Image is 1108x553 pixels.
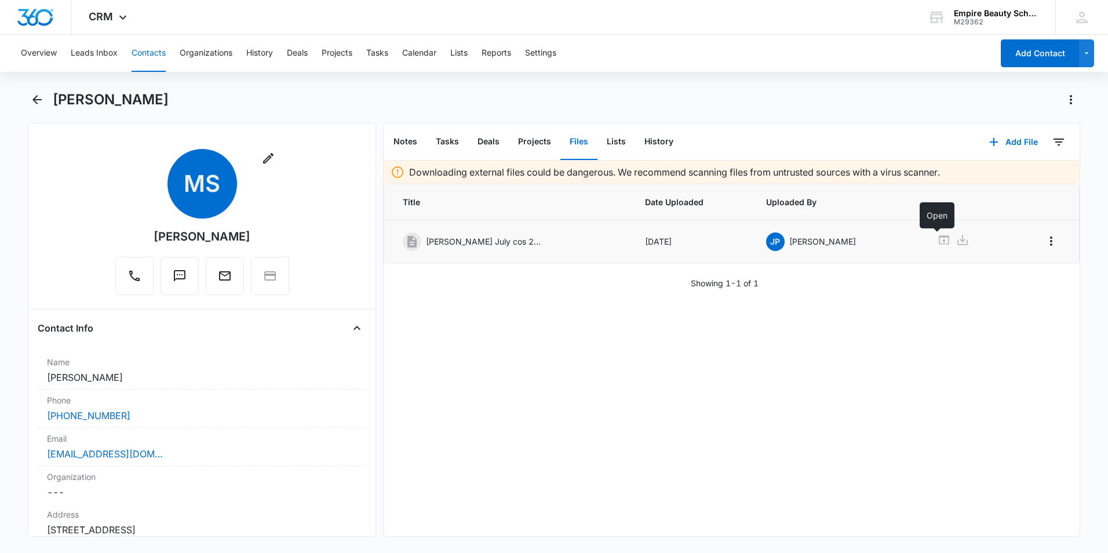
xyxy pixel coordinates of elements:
button: Leads Inbox [71,35,118,72]
button: Calendar [402,35,436,72]
button: Filters [1049,133,1068,151]
label: Phone [47,394,357,406]
div: account name [954,9,1038,18]
div: Name[PERSON_NAME] [38,351,366,390]
button: Organizations [180,35,232,72]
div: [PERSON_NAME] [154,228,250,245]
a: Call [115,275,154,285]
button: History [246,35,273,72]
button: Add Contact [1001,39,1079,67]
button: Tasks [366,35,388,72]
dd: --- [47,485,357,499]
button: Projects [322,35,352,72]
button: Reports [482,35,511,72]
h1: [PERSON_NAME] [53,91,169,108]
button: Overview [21,35,57,72]
button: Notes [384,124,427,160]
label: Address [47,508,357,521]
dd: [PERSON_NAME] [47,370,357,384]
label: Email [47,432,357,445]
span: Title [403,196,617,208]
span: JP [766,232,785,251]
button: Call [115,257,154,295]
div: Phone[PHONE_NUMBER] [38,390,366,428]
a: Text [161,275,199,285]
label: Organization [47,471,357,483]
p: Showing 1-1 of 1 [691,277,759,289]
div: Organization--- [38,466,366,504]
span: MS [167,149,237,219]
label: Name [47,356,357,368]
span: Date Uploaded [645,196,738,208]
button: Overflow Menu [1042,232,1060,250]
button: History [635,124,683,160]
button: Projects [509,124,560,160]
a: [EMAIL_ADDRESS][DOMAIN_NAME] [47,447,163,461]
button: Settings [525,35,556,72]
button: Tasks [427,124,468,160]
p: [PERSON_NAME] July cos 2024.pdf [426,235,542,248]
a: Email [206,275,244,285]
h4: Contact Info [38,321,93,335]
button: Email [206,257,244,295]
div: Email[EMAIL_ADDRESS][DOMAIN_NAME] [38,428,366,466]
a: [PHONE_NUMBER] [47,409,130,423]
div: account id [954,18,1038,26]
button: Back [28,90,46,109]
td: [DATE] [631,220,752,263]
button: Text [161,257,199,295]
button: Contacts [132,35,166,72]
button: Lists [597,124,635,160]
p: Downloading external files could be dangerous. We recommend scanning files from untrusted sources... [409,165,940,179]
button: Close [348,319,366,337]
button: Files [560,124,597,160]
span: Uploaded By [766,196,910,208]
div: Open [920,202,954,228]
p: [PERSON_NAME] [789,235,856,248]
button: Add File [978,128,1049,156]
dd: [STREET_ADDRESS] [47,523,357,537]
button: Deals [287,35,308,72]
button: Actions [1062,90,1080,109]
button: Lists [450,35,468,72]
div: Address[STREET_ADDRESS] [38,504,366,542]
button: Deals [468,124,509,160]
span: CRM [89,10,113,23]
